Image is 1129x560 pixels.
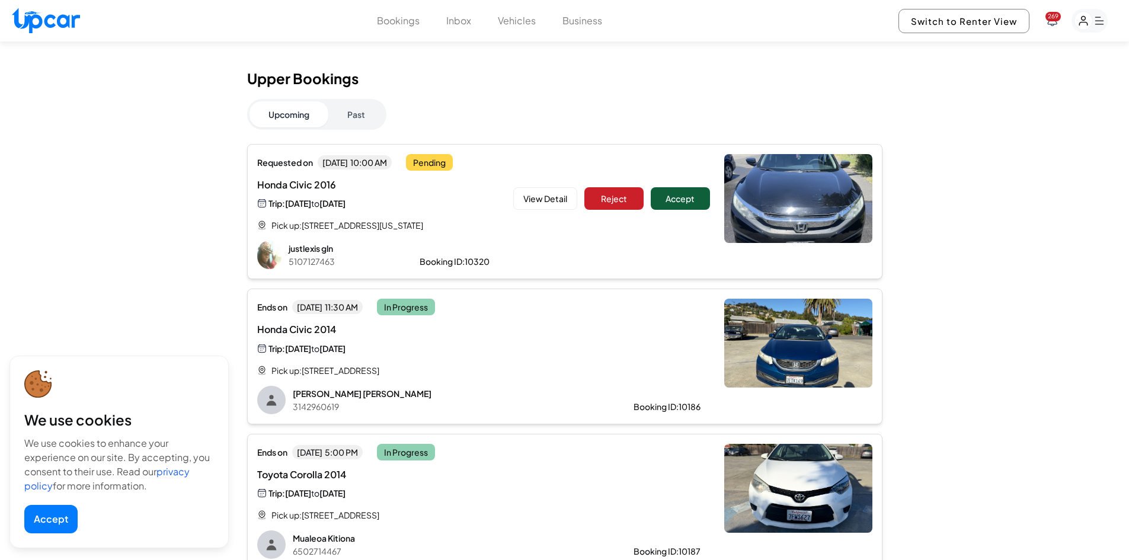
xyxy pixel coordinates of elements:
[271,364,379,376] span: Pick up: [STREET_ADDRESS]
[292,445,363,459] span: [DATE] 5:00 PM
[584,187,644,210] button: Reject
[562,14,602,28] button: Business
[498,14,536,28] button: Vehicles
[406,154,453,171] span: Pending
[24,370,52,398] img: cookie-icon.svg
[250,101,328,127] button: Upcoming
[311,488,319,498] span: to
[634,401,701,412] div: Booking ID: 10186
[898,9,1029,33] button: Switch to Renter View
[319,488,346,498] span: [DATE]
[634,545,701,557] div: Booking ID: 10187
[377,14,420,28] button: Bookings
[257,301,287,313] span: Ends on
[651,187,710,210] button: Accept
[724,444,872,533] img: Toyota Corolla 2014
[24,505,78,533] button: Accept
[292,300,363,314] span: [DATE] 11:30 AM
[293,401,596,412] p: 3142960619
[377,299,435,315] span: In Progress
[513,187,577,210] button: View Detail
[318,155,392,169] span: [DATE] 10:00 AM
[257,446,287,458] span: Ends on
[377,444,435,460] span: In Progress
[289,242,382,254] p: justlexis gln
[289,255,382,267] p: 5107127463
[257,468,501,482] span: Toyota Corolla 2014
[311,343,319,354] span: to
[420,255,490,267] div: Booking ID: 10320
[24,436,214,493] div: We use cookies to enhance your experience on our site. By accepting, you consent to their use. Re...
[268,197,285,209] span: Trip:
[12,8,80,33] img: Upcar Logo
[247,70,882,87] h1: Upper Bookings
[268,487,285,499] span: Trip:
[293,545,596,557] p: 6502714467
[257,178,385,192] span: Honda Civic 2016
[319,343,346,354] span: [DATE]
[271,509,379,521] span: Pick up: [STREET_ADDRESS]
[328,101,384,127] button: Past
[293,388,596,399] p: [PERSON_NAME] [PERSON_NAME]
[268,343,285,354] span: Trip:
[271,219,423,231] span: Pick up: [STREET_ADDRESS][US_STATE]
[293,532,596,544] p: Mualeoa Kitiona
[285,198,311,209] span: [DATE]
[285,343,311,354] span: [DATE]
[1045,12,1061,21] span: You have new notifications
[257,241,282,269] img: justlexis gln
[311,198,319,209] span: to
[724,154,872,243] img: Honda Civic 2016
[724,299,872,388] img: Honda Civic 2014
[24,410,214,429] div: We use cookies
[285,488,311,498] span: [DATE]
[446,14,471,28] button: Inbox
[257,322,501,337] span: Honda Civic 2014
[319,198,346,209] span: [DATE]
[257,156,313,168] span: Requested on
